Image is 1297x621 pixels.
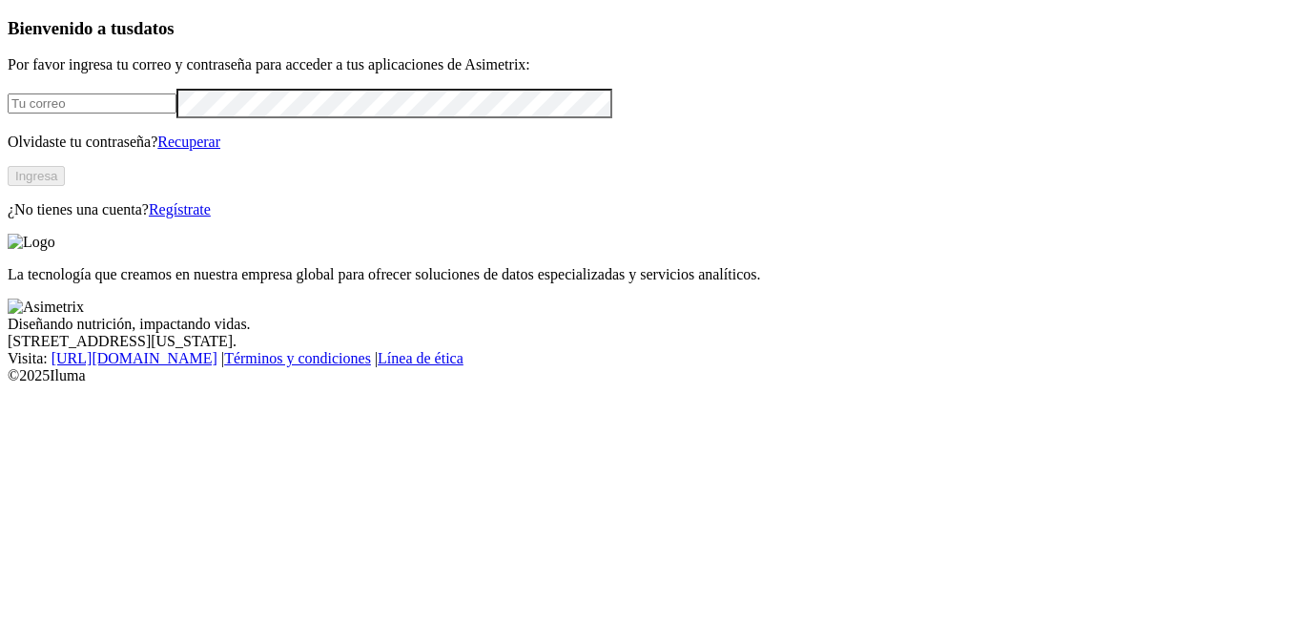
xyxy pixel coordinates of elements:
[224,350,371,366] a: Términos y condiciones
[8,93,176,114] input: Tu correo
[157,134,220,150] a: Recuperar
[8,316,1289,333] div: Diseñando nutrición, impactando vidas.
[8,201,1289,218] p: ¿No tienes una cuenta?
[378,350,463,366] a: Línea de ética
[149,201,211,217] a: Regístrate
[8,266,1289,283] p: La tecnología que creamos en nuestra empresa global para ofrecer soluciones de datos especializad...
[8,166,65,186] button: Ingresa
[8,56,1289,73] p: Por favor ingresa tu correo y contraseña para acceder a tus aplicaciones de Asimetrix:
[8,18,1289,39] h3: Bienvenido a tus
[8,234,55,251] img: Logo
[8,134,1289,151] p: Olvidaste tu contraseña?
[8,299,84,316] img: Asimetrix
[51,350,217,366] a: [URL][DOMAIN_NAME]
[134,18,175,38] span: datos
[8,333,1289,350] div: [STREET_ADDRESS][US_STATE].
[8,350,1289,367] div: Visita : | |
[8,367,1289,384] div: © 2025 Iluma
